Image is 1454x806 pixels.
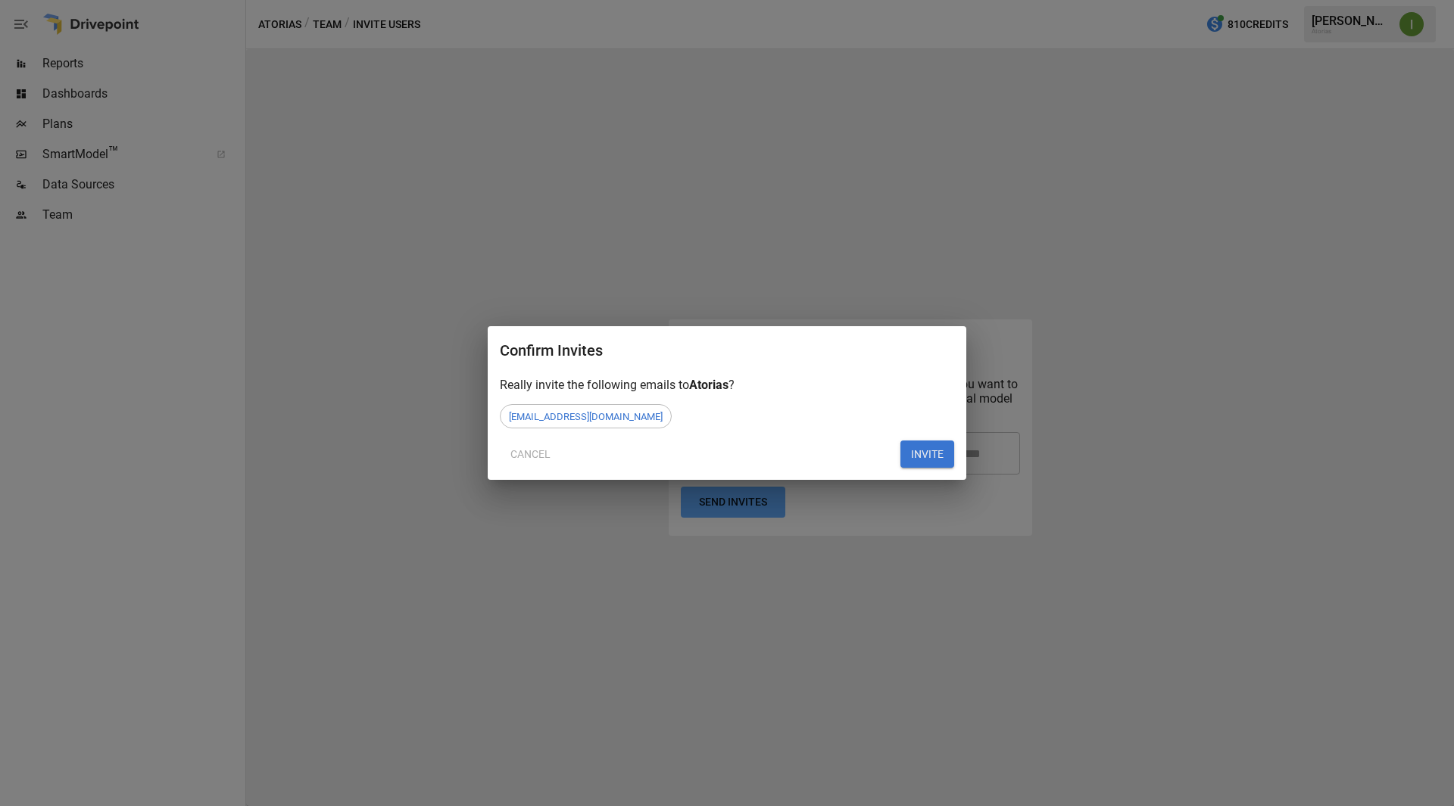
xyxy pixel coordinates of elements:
button: INVITE [900,440,954,468]
button: Cancel [500,440,561,468]
span: Atorias [689,378,729,392]
span: [EMAIL_ADDRESS][DOMAIN_NAME] [501,411,671,422]
h2: Confirm Invites [500,338,954,378]
div: Really invite the following emails to ? [500,378,954,392]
